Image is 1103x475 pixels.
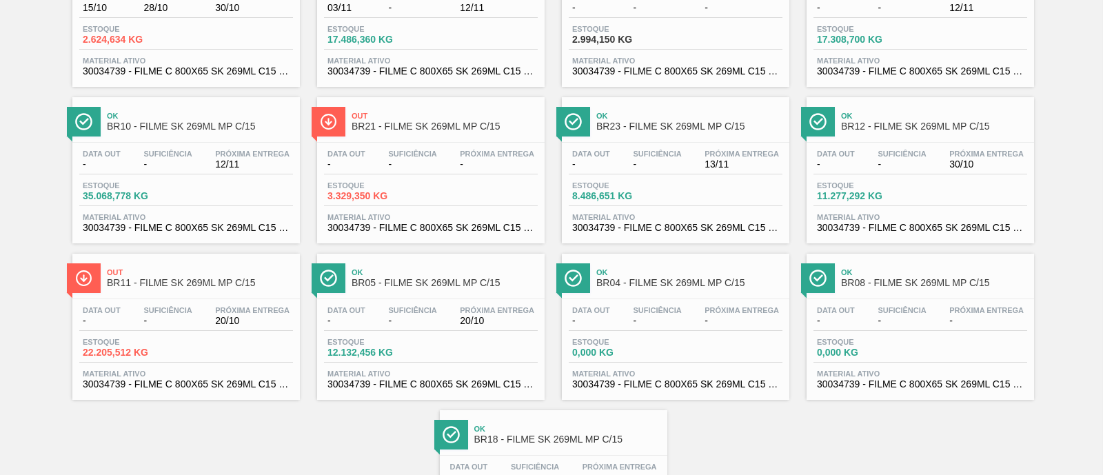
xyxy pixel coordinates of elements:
span: - [388,316,436,326]
span: 2.624,634 KG [83,34,179,45]
span: Suficiência [511,463,559,471]
span: 13/11 [705,159,779,170]
span: - [817,159,855,170]
img: Ícone [809,113,827,130]
span: 30/10 [949,159,1024,170]
span: - [143,159,192,170]
span: 12/11 [460,3,534,13]
span: Data out [83,150,121,158]
img: Ícone [809,270,827,287]
a: ÍconeOkBR10 - FILME SK 269ML MP C/15Data out-Suficiência-Próxima Entrega12/11Estoque35.068,778 KG... [62,87,307,243]
span: - [327,159,365,170]
span: 30034739 - FILME C 800X65 SK 269ML C15 VBI25 MP [572,223,779,233]
span: 30034739 - FILME C 800X65 SK 269ML C15 VBI25 MP [83,66,290,77]
span: Data out [572,150,610,158]
span: 12/11 [215,159,290,170]
span: - [633,3,681,13]
span: - [83,316,121,326]
span: Material ativo [572,370,779,378]
span: Estoque [327,25,424,33]
span: - [705,316,779,326]
span: - [327,316,365,326]
span: Material ativo [83,57,290,65]
span: 30034739 - FILME C 800X65 SK 269ML C15 VBI25 MP [327,223,534,233]
span: Estoque [572,25,669,33]
span: - [572,316,610,326]
span: Suficiência [633,150,681,158]
span: Ok [474,425,660,433]
span: BR04 - FILME SK 269ML MP C/15 [596,278,782,288]
span: Ok [596,268,782,276]
span: Ok [352,268,538,276]
span: BR21 - FILME SK 269ML MP C/15 [352,121,538,132]
a: ÍconeOutBR11 - FILME SK 269ML MP C/15Data out-Suficiência-Próxima Entrega20/10Estoque22.205,512 K... [62,243,307,400]
span: Suficiência [143,150,192,158]
span: - [633,159,681,170]
span: Suficiência [878,150,926,158]
span: Suficiência [143,306,192,314]
span: Próxima Entrega [949,306,1024,314]
span: BR08 - FILME SK 269ML MP C/15 [841,278,1027,288]
span: Estoque [83,25,179,33]
span: Ok [596,112,782,120]
span: - [460,159,534,170]
span: 12/11 [949,3,1024,13]
span: Material ativo [327,370,534,378]
span: Estoque [817,338,913,346]
span: 15/10 [83,3,121,13]
span: BR11 - FILME SK 269ML MP C/15 [107,278,293,288]
span: 30034739 - FILME C 800X65 SK 269ML C15 VBI25 MP [572,66,779,77]
span: 20/10 [460,316,534,326]
span: Suficiência [388,150,436,158]
span: 03/11 [327,3,365,13]
span: 3.329,350 KG [327,191,424,201]
span: 11.277,292 KG [817,191,913,201]
span: 0,000 KG [572,347,669,358]
span: 30/10 [215,3,290,13]
span: - [817,316,855,326]
span: 8.486,651 KG [572,191,669,201]
a: ÍconeOkBR04 - FILME SK 269ML MP C/15Data out-Suficiência-Próxima Entrega-Estoque0,000 KGMaterial ... [551,243,796,400]
span: Data out [327,150,365,158]
span: - [949,316,1024,326]
span: 30034739 - FILME C 800X65 SK 269ML C15 VBI25 MP [83,379,290,390]
span: 30034739 - FILME C 800X65 SK 269ML C15 VBI25 MP [817,223,1024,233]
span: Data out [450,463,488,471]
img: Ícone [75,113,92,130]
img: Ícone [320,113,337,130]
span: 22.205,512 KG [83,347,179,358]
span: Suficiência [633,306,681,314]
span: - [878,3,926,13]
span: Data out [817,306,855,314]
span: Out [107,268,293,276]
span: Próxima Entrega [460,306,534,314]
span: Próxima Entrega [705,306,779,314]
span: 30034739 - FILME C 800X65 SK 269ML C15 VBI25 MP [817,66,1024,77]
span: BR10 - FILME SK 269ML MP C/15 [107,121,293,132]
img: Ícone [565,113,582,130]
span: Material ativo [817,213,1024,221]
span: Próxima Entrega [583,463,657,471]
a: ÍconeOkBR08 - FILME SK 269ML MP C/15Data out-Suficiência-Próxima Entrega-Estoque0,000 KGMaterial ... [796,243,1041,400]
span: BR18 - FILME SK 269ML MP C/15 [474,434,660,445]
span: Estoque [327,338,424,346]
span: BR23 - FILME SK 269ML MP C/15 [596,121,782,132]
span: - [878,316,926,326]
span: Material ativo [817,57,1024,65]
span: 30034739 - FILME C 800X65 SK 269ML C15 VBI25 MP [817,379,1024,390]
span: Estoque [572,181,669,190]
span: 28/10 [143,3,192,13]
span: 30034739 - FILME C 800X65 SK 269ML C15 VBI25 MP [327,379,534,390]
img: Ícone [565,270,582,287]
span: 35.068,778 KG [83,191,179,201]
span: BR12 - FILME SK 269ML MP C/15 [841,121,1027,132]
a: ÍconeOutBR21 - FILME SK 269ML MP C/15Data out-Suficiência-Próxima Entrega-Estoque3.329,350 KGMate... [307,87,551,243]
span: Material ativo [327,57,534,65]
img: Ícone [320,270,337,287]
span: Data out [572,306,610,314]
span: Ok [841,268,1027,276]
span: Estoque [83,338,179,346]
span: 30034739 - FILME C 800X65 SK 269ML C15 VBI25 MP [83,223,290,233]
span: 30034739 - FILME C 800X65 SK 269ML C15 VBI25 MP [327,66,534,77]
span: Data out [83,306,121,314]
